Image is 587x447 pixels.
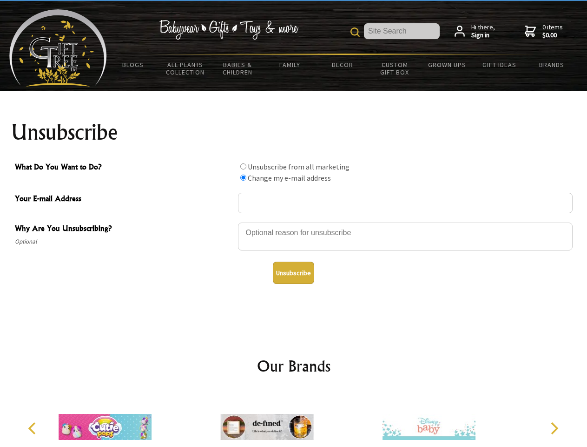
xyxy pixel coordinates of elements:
[211,55,264,82] a: Babies & Children
[23,418,44,439] button: Previous
[455,23,495,40] a: Hi there,Sign in
[15,236,233,247] span: Optional
[273,262,314,284] button: Unsubscribe
[350,27,360,37] img: product search
[542,31,563,40] strong: $0.00
[369,55,421,82] a: Custom Gift Box
[9,9,107,87] img: Babyware - Gifts - Toys and more...
[248,162,350,171] label: Unsubscribe from all marketing
[264,55,317,74] a: Family
[107,55,159,74] a: BLOGS
[525,23,563,40] a: 0 items$0.00
[11,121,576,143] h1: Unsubscribe
[248,173,331,183] label: Change my e-mail address
[238,193,573,213] input: Your E-mail Address
[471,31,495,40] strong: Sign in
[19,355,569,377] h2: Our Brands
[542,23,563,40] span: 0 items
[473,55,526,74] a: Gift Ideas
[526,55,578,74] a: Brands
[544,418,564,439] button: Next
[15,223,233,236] span: Why Are You Unsubscribing?
[240,163,246,169] input: What Do You Want to Do?
[15,161,233,175] span: What Do You Want to Do?
[421,55,473,74] a: Grown Ups
[15,193,233,206] span: Your E-mail Address
[240,175,246,181] input: What Do You Want to Do?
[316,55,369,74] a: Decor
[159,20,298,40] img: Babywear - Gifts - Toys & more
[159,55,212,82] a: All Plants Collection
[238,223,573,251] textarea: Why Are You Unsubscribing?
[364,23,440,39] input: Site Search
[471,23,495,40] span: Hi there,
